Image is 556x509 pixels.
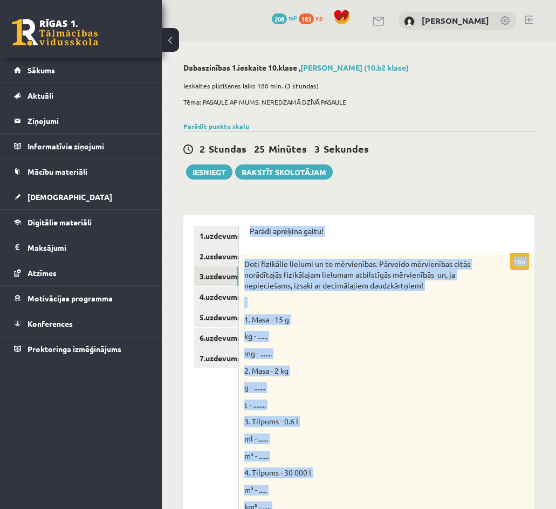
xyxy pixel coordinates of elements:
[200,142,205,155] span: 2
[244,485,267,494] span: m³ - .....
[244,331,267,341] span: kg - ......
[183,81,529,91] p: Ieskaites pildīšanas laiks 180 min. (3 stundas)
[244,451,269,460] span: m³ - ......
[300,63,409,72] a: [PERSON_NAME] (10.b2 klase)
[299,13,328,22] a: 183 xp
[209,142,246,155] span: Stundas
[28,192,112,202] span: [DEMOGRAPHIC_DATA]
[194,287,238,307] a: 4.uzdevums
[422,15,489,26] a: [PERSON_NAME]
[14,260,148,285] a: Atzīmes
[14,235,148,260] a: Maksājumi
[12,19,98,46] a: Rīgas 1. Tālmācības vidusskola
[314,142,320,155] span: 3
[14,134,148,159] a: Informatīvie ziņojumi
[28,293,113,303] span: Motivācijas programma
[183,97,529,107] p: Tēma: PASAULE AP MUMS. NEREDZAMĀ DZĪVĀ PASAULE
[315,13,322,22] span: xp
[194,328,238,348] a: 6.uzdevums
[14,311,148,336] a: Konferences
[28,65,55,75] span: Sākums
[14,184,148,209] a: [DEMOGRAPHIC_DATA]
[194,246,238,266] a: 2.uzdevums
[194,348,238,368] a: 7.uzdevums
[194,307,238,327] a: 5.uzdevums
[28,167,87,176] span: Mācību materiāli
[14,108,148,133] a: Ziņojumi
[235,164,333,180] a: Rakstīt skolotājam
[324,142,369,155] span: Sekundes
[244,348,272,358] span: mg - .......
[194,226,238,246] a: 1.uzdevums
[244,416,298,426] span: 3. Tilpums - 0.6 l
[244,314,289,324] span: 1. Masa - 15 g
[269,142,307,155] span: Minūtes
[28,319,73,328] span: Konferences
[183,63,534,72] h2: Dabaszinības 1.ieskaite 10.klase ,
[14,286,148,311] a: Motivācijas programma
[510,253,529,270] p: 16p
[28,235,148,260] legend: Maksājumi
[28,268,57,278] span: Atzīmes
[14,336,148,361] a: Proktoringa izmēģinājums
[194,266,238,286] a: 3.uzdevums
[183,122,249,130] a: Parādīt punktu skalu
[272,13,287,24] span: 208
[244,467,311,477] span: 4. Tilpums - 30 000 l
[272,13,297,22] a: 208 mP
[404,16,415,27] img: Adrians Rudzītis
[28,91,53,100] span: Aktuāli
[14,83,148,108] a: Aktuāli
[28,344,121,354] span: Proktoringa izmēģinājums
[244,400,266,409] span: t - ........
[244,434,268,443] span: ml - ......
[254,142,265,155] span: 25
[244,259,470,290] span: Doti fizikālie lielumi un to mērvienības. Pārveido mērvienības citās norādītajās fizikālajam liel...
[289,13,297,22] span: mP
[14,159,148,184] a: Mācību materiāli
[299,13,314,24] span: 183
[244,382,265,392] span: g - .......
[14,58,148,82] a: Sākums
[28,108,148,133] legend: Ziņojumi
[250,226,524,237] p: Parādi aprēķina gaitu!
[186,164,232,180] button: Iesniegt
[11,11,273,22] body: Editor, wiswyg-editor-user-answer-47364053707580
[28,217,92,227] span: Digitālie materiāli
[28,134,148,159] legend: Informatīvie ziņojumi
[244,366,289,375] span: 2. Masa - 2 kg
[14,210,148,235] a: Digitālie materiāli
